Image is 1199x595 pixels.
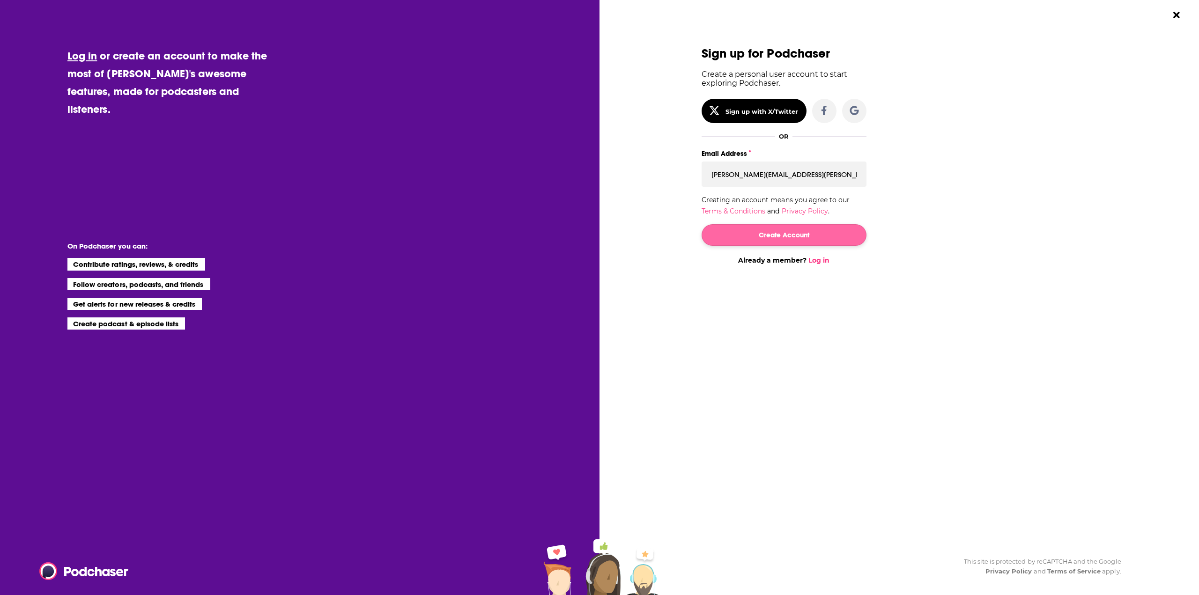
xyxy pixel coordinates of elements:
li: On Podchaser you can: [67,242,255,250]
a: Privacy Policy [782,207,829,215]
a: Log in [67,49,97,62]
p: Create a personal user account to start exploring Podchaser. [702,70,866,88]
div: This site is protected by reCAPTCHA and the Google and apply. [956,557,1121,576]
button: Close Button [1168,6,1185,24]
a: Terms & Conditions [702,207,766,215]
li: Create podcast & episode lists [67,317,185,330]
div: Creating an account means you agree to our and . [702,194,866,217]
a: Terms of Service [1047,567,1101,575]
li: Follow creators, podcasts, and friends [67,278,210,290]
label: Email Address [702,147,866,160]
img: Podchaser - Follow, Share and Rate Podcasts [39,562,129,580]
div: OR [779,132,789,140]
a: Podchaser - Follow, Share and Rate Podcasts [39,562,122,580]
a: Privacy Policy [985,567,1032,575]
a: Log in [808,256,829,264]
div: Already a member? [702,256,866,264]
button: Sign up with X/Twitter [702,99,807,123]
h3: Sign up for Podchaser [702,47,866,60]
li: Contribute ratings, reviews, & credits [67,258,205,270]
button: Create Account [702,224,866,246]
li: Get alerts for new releases & credits [67,298,202,310]
div: Sign up with X/Twitter [725,108,799,115]
input: Email Address [702,162,866,187]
